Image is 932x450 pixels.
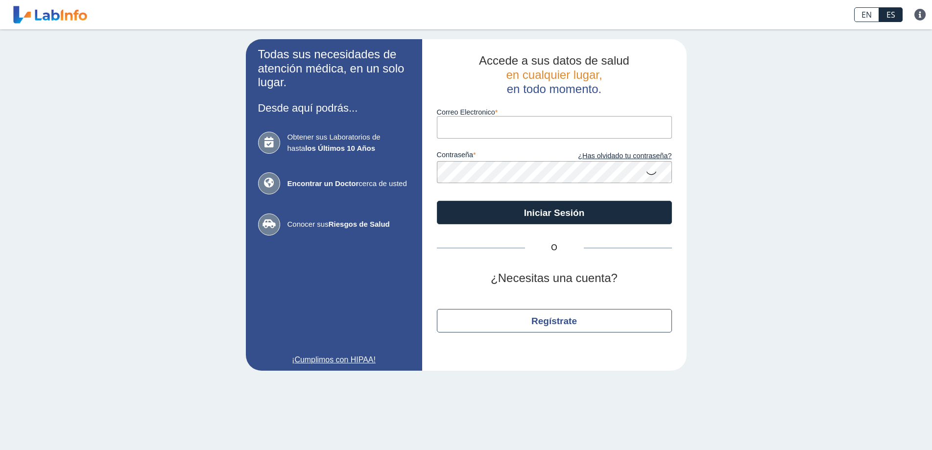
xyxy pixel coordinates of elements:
b: los Últimos 10 Años [305,144,375,152]
h2: ¿Necesitas una cuenta? [437,271,672,285]
a: ¿Has olvidado tu contraseña? [554,151,672,162]
button: Regístrate [437,309,672,332]
span: cerca de usted [287,178,410,189]
span: Accede a sus datos de salud [479,54,629,67]
a: ES [879,7,903,22]
span: en cualquier lugar, [506,68,602,81]
span: O [525,242,584,254]
b: Encontrar un Doctor [287,179,359,188]
label: Correo Electronico [437,108,672,116]
button: Iniciar Sesión [437,201,672,224]
b: Riesgos de Salud [329,220,390,228]
h2: Todas sus necesidades de atención médica, en un solo lugar. [258,47,410,90]
span: Obtener sus Laboratorios de hasta [287,132,410,154]
span: Conocer sus [287,219,410,230]
a: EN [854,7,879,22]
h3: Desde aquí podrás... [258,102,410,114]
a: ¡Cumplimos con HIPAA! [258,354,410,366]
label: contraseña [437,151,554,162]
span: en todo momento. [507,82,601,95]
